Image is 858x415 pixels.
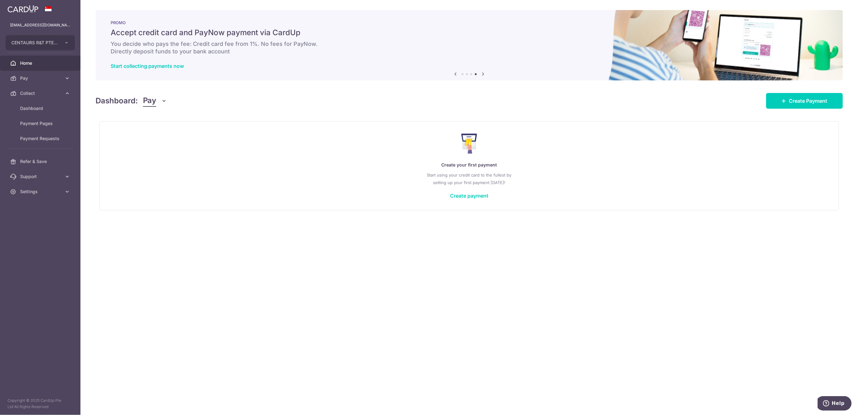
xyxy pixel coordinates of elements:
span: Settings [20,188,62,195]
h6: You decide who pays the fee: Credit card fee from 1%. No fees for PayNow. Directly deposit funds ... [111,40,828,55]
iframe: Opens a widget where you can find more information [818,396,852,412]
span: Payment Pages [20,120,62,127]
button: Pay [143,95,167,107]
span: Create Payment [789,97,828,105]
span: Refer & Save [20,158,62,165]
a: Create Payment [766,93,843,109]
a: Create payment [450,193,488,199]
p: Start using your credit card to the fullest by setting up your first payment [DATE]! [112,171,826,186]
img: CardUp [8,5,38,13]
span: Pay [20,75,62,81]
p: PROMO [111,20,828,25]
h4: Dashboard: [96,95,138,106]
span: Home [20,60,62,66]
img: Make Payment [461,134,477,154]
p: [EMAIL_ADDRESS][DOMAIN_NAME] [10,22,70,28]
h5: Accept credit card and PayNow payment via CardUp [111,28,828,38]
span: Dashboard [20,105,62,112]
span: Support [20,173,62,180]
a: Start collecting payments now [111,63,184,69]
span: Pay [143,95,156,107]
span: Payment Requests [20,135,62,142]
img: paynow Banner [96,10,843,80]
button: CENTAURS R&T PTE. LTD. [6,35,75,50]
span: Collect [20,90,62,96]
span: CENTAURS R&T PTE. LTD. [11,40,58,46]
p: Create your first payment [112,161,826,169]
